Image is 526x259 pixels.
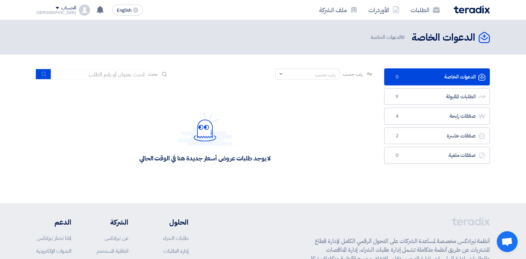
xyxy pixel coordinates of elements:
div: رتب حسب [315,71,335,78]
a: الندوات الإلكترونية [36,247,71,255]
a: الدعوات الخاصة0 [384,68,490,85]
img: profile_test.png [79,5,90,16]
a: الطلبات المقبولة9 [384,88,490,105]
a: Open chat [497,231,518,252]
a: صفقات خاسرة2 [384,127,490,144]
a: عن تيرادكس [105,234,128,242]
a: صفقات ملغية0 [384,147,490,164]
input: ابحث بعنوان أو رقم الطلب [51,69,148,80]
a: الأوردرات [363,2,405,18]
a: طلبات الشراء [163,234,188,242]
span: رتب حسب [343,70,363,78]
a: إدارة الطلبات [163,247,188,255]
span: 0 [402,33,405,41]
a: اتفاقية المستخدم [97,247,128,255]
span: 2 [393,133,401,140]
div: [DEMOGRAPHIC_DATA] [36,11,76,15]
li: الدعم [36,217,71,227]
span: 0 [393,152,401,159]
div: الحساب [61,5,76,11]
li: الشركة [92,217,128,227]
img: Teradix logo [454,6,490,14]
a: ملف الشركة [314,2,363,18]
a: صفقات رابحة4 [384,108,490,125]
span: 4 [393,113,401,120]
span: الدعوات الخاصة [371,33,406,41]
span: 0 [393,74,401,81]
a: الطلبات [405,2,445,18]
span: English [117,8,131,13]
li: الحلول [149,217,188,227]
div: لا يوجد طلبات عروض أسعار جديدة هنا في الوقت الحالي [139,154,270,162]
h2: الدعوات الخاصة [412,31,475,44]
button: English [112,5,143,16]
img: Hello [177,112,233,146]
a: لماذا تختار تيرادكس [37,234,71,242]
span: 9 [393,93,401,100]
span: بحث [148,70,157,78]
